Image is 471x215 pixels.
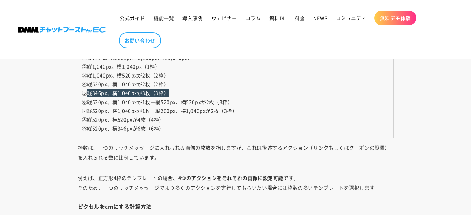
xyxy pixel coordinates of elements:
[154,15,174,21] span: 機能一覧
[245,15,261,21] span: コラム
[265,11,290,25] a: 資料DL
[82,89,169,96] span: ⑤縦346px、横1,040pxが3枚（3枠）
[178,174,284,181] strong: 4つのアクションをそれぞれの画像に設定可能
[241,11,265,25] a: コラム
[332,11,371,25] a: コミュニティ
[125,37,155,44] span: お問い合わせ
[295,15,305,21] span: 料金
[82,54,193,61] span: ①カスタム（縦520px～2,080px、横1,040px）
[82,107,237,114] span: ⑦縦520px、横1,040pxが1枚＋縦260px、横1,040pxが2枚（3枠）
[115,11,149,25] a: 公式ガイド
[82,72,169,79] span: ③縦1,040px、横520pxが2枚（2枠）
[82,98,233,105] span: ⑥縦520px、横1,040pxが1枚＋縦520px、横520pxが2枚（3枠）
[82,80,169,87] span: ④縦520px、横1,040pxが2枚（2枠）
[82,125,164,132] span: ⑨縦520px、横346pxが6枚（6枠）
[78,173,393,193] p: 例えば、正方形4枠のテンプレートの場合、 です。 そのため、一つのリッチメッセージでより多くのアクションを実行してもらいたい場合には枠数の多いテンプレートを選択します。
[82,63,160,70] span: ②縦1,040px、横1,040px（1枠）
[149,11,178,25] a: 機能一覧
[119,32,161,48] a: お問い合わせ
[78,203,393,210] h4: ピクセルをcmにする計算方法
[18,27,106,33] img: 株式会社DMM Boost
[211,15,237,21] span: ウェビナー
[380,15,411,21] span: 無料デモ体験
[120,15,145,21] span: 公式ガイド
[269,15,286,21] span: 資料DL
[309,11,331,25] a: NEWS
[182,15,203,21] span: 導入事例
[336,15,367,21] span: コミュニティ
[207,11,241,25] a: ウェビナー
[78,143,393,162] p: 枠数は、一つのリッチメッセージに入れられる画像の枚数を指しますが、これは後述するアクション（リンクもしくはクーポンの設置）を入れられる数に比例しています。
[178,11,207,25] a: 導入事例
[290,11,309,25] a: 料金
[313,15,327,21] span: NEWS
[374,11,416,25] a: 無料デモ体験
[82,116,164,123] span: ⑧縦520px、横520pxが4枚（4枠）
